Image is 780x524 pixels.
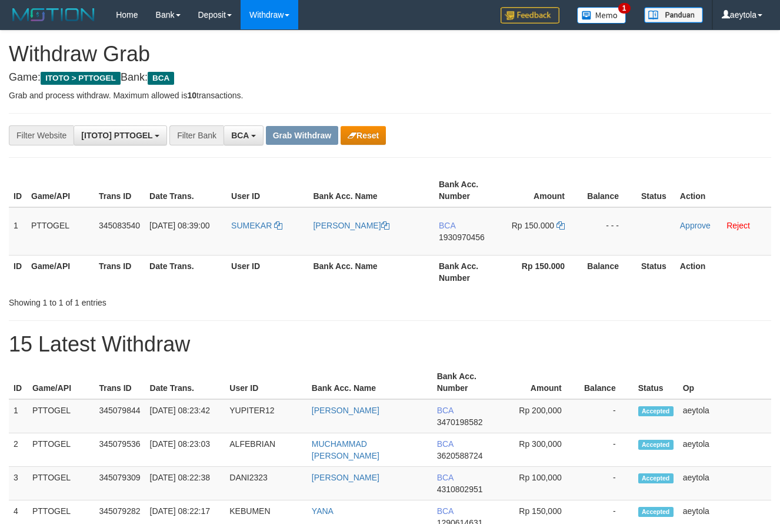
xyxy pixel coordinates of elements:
span: BCA [437,406,454,415]
span: BCA [437,506,454,516]
span: SUMEKAR [231,221,272,230]
span: Copy 3470198582 to clipboard [437,417,483,427]
th: Bank Acc. Number [434,174,502,207]
button: BCA [224,125,264,145]
td: - - - [582,207,636,256]
th: Action [675,255,771,288]
img: panduan.png [644,7,703,23]
th: Status [634,366,678,399]
th: ID [9,174,26,207]
td: Rp 300,000 [499,433,579,467]
p: Grab and process withdraw. Maximum allowed is transactions. [9,89,771,101]
img: Button%20Memo.svg [577,7,626,24]
th: User ID [226,174,308,207]
td: YUPITER12 [225,399,307,433]
th: Date Trans. [145,255,226,288]
th: Bank Acc. Number [434,255,502,288]
strong: 10 [187,91,196,100]
td: Rp 100,000 [499,467,579,500]
th: Bank Acc. Number [432,366,499,399]
td: Rp 200,000 [499,399,579,433]
td: [DATE] 08:22:38 [145,467,225,500]
a: Copy 150000 to clipboard [556,221,565,230]
th: Balance [582,174,636,207]
span: 1 [618,3,631,14]
td: PTTOGEL [28,433,94,467]
th: Status [636,255,675,288]
a: [PERSON_NAME] [312,406,379,415]
td: 2 [9,433,28,467]
button: Grab Withdraw [266,126,338,145]
span: Copy 3620588724 to clipboard [437,451,483,460]
th: Op [678,366,771,399]
th: Bank Acc. Name [307,366,432,399]
td: [DATE] 08:23:42 [145,399,225,433]
td: PTTOGEL [28,399,94,433]
td: PTTOGEL [26,207,94,256]
th: Amount [499,366,579,399]
a: [PERSON_NAME] [312,473,379,482]
span: ITOTO > PTTOGEL [41,72,121,85]
span: BCA [437,439,454,449]
td: aeytola [678,433,771,467]
th: Trans ID [94,366,145,399]
td: - [579,399,634,433]
img: MOTION_logo.png [9,6,98,24]
span: [DATE] 08:39:00 [149,221,209,230]
a: Reject [726,221,750,230]
span: 345083540 [99,221,140,230]
span: Accepted [638,440,674,450]
a: MUCHAMMAD [PERSON_NAME] [312,439,379,460]
a: SUMEKAR [231,221,282,230]
th: Balance [582,255,636,288]
th: Action [675,174,771,207]
span: Accepted [638,507,674,517]
span: Copy 1930970456 to clipboard [439,233,485,242]
th: Bank Acc. Name [308,174,434,207]
td: 345079844 [94,399,145,433]
td: 345079309 [94,467,145,500]
th: Bank Acc. Name [308,255,434,288]
span: BCA [439,221,455,230]
a: Approve [680,221,711,230]
span: Rp 150.000 [512,221,554,230]
td: ALFEBRIAN [225,433,307,467]
th: Amount [502,174,582,207]
td: 345079536 [94,433,145,467]
th: User ID [225,366,307,399]
div: Filter Website [9,125,74,145]
th: Date Trans. [145,366,225,399]
span: BCA [148,72,174,85]
h1: 15 Latest Withdraw [9,333,771,356]
span: [ITOTO] PTTOGEL [81,131,152,140]
th: Status [636,174,675,207]
span: BCA [231,131,249,140]
th: User ID [226,255,308,288]
td: - [579,433,634,467]
a: [PERSON_NAME] [313,221,389,230]
th: ID [9,366,28,399]
div: Filter Bank [169,125,224,145]
span: Accepted [638,406,674,416]
span: BCA [437,473,454,482]
span: Accepted [638,473,674,483]
th: Rp 150.000 [502,255,582,288]
td: 1 [9,399,28,433]
td: PTTOGEL [28,467,94,500]
th: Balance [579,366,634,399]
h4: Game: Bank: [9,72,771,84]
td: 3 [9,467,28,500]
th: ID [9,255,26,288]
td: aeytola [678,399,771,433]
button: [ITOTO] PTTOGEL [74,125,167,145]
th: Game/API [28,366,94,399]
td: 1 [9,207,26,256]
td: DANI2323 [225,467,307,500]
td: - [579,467,634,500]
img: Feedback.jpg [501,7,559,24]
td: aeytola [678,467,771,500]
th: Trans ID [94,255,145,288]
th: Game/API [26,255,94,288]
th: Date Trans. [145,174,226,207]
button: Reset [341,126,386,145]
